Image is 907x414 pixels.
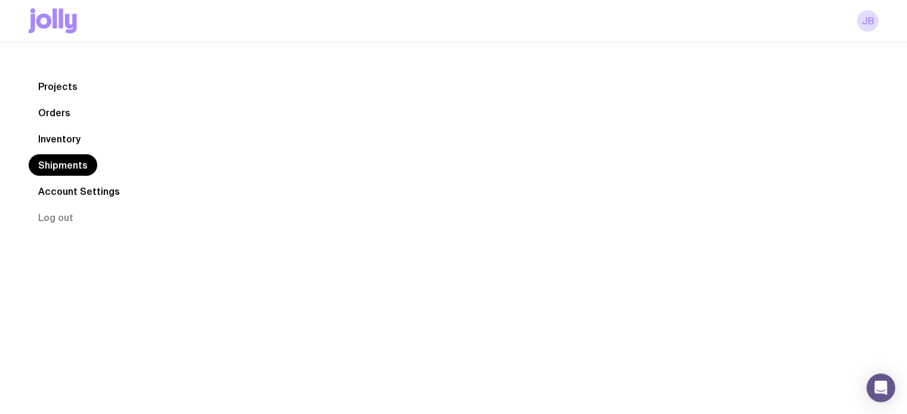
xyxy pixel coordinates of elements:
a: Shipments [29,154,97,176]
a: JB [857,10,878,32]
a: Inventory [29,128,90,150]
button: Log out [29,207,83,228]
div: Open Intercom Messenger [866,373,895,402]
a: Projects [29,76,87,97]
a: Orders [29,102,80,123]
a: Account Settings [29,180,129,202]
